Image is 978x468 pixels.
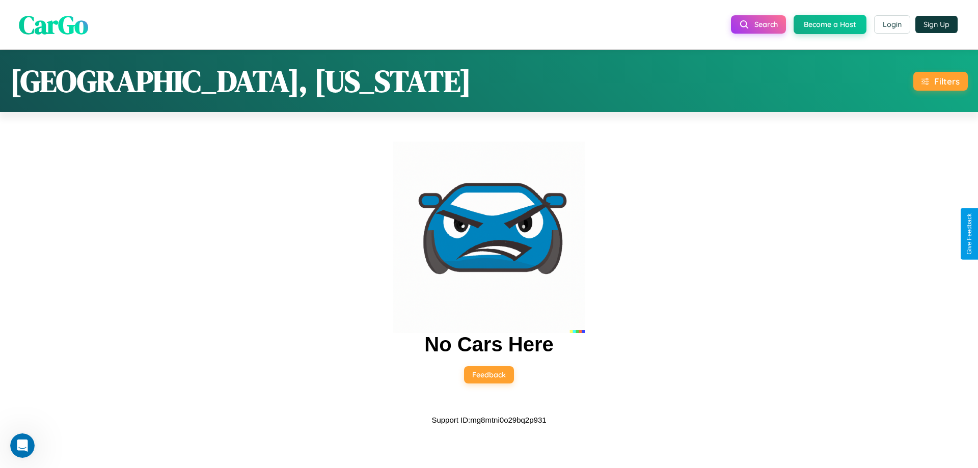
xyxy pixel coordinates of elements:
span: Search [754,20,778,29]
p: Support ID: mg8mtni0o29bq2p931 [431,413,546,427]
div: Filters [934,76,960,87]
h1: [GEOGRAPHIC_DATA], [US_STATE] [10,60,471,102]
button: Filters [913,72,968,91]
div: Give Feedback [966,213,973,255]
h2: No Cars Here [424,333,553,356]
button: Become a Host [794,15,866,34]
button: Search [731,15,786,34]
img: car [393,142,585,333]
iframe: Intercom live chat [10,433,35,458]
button: Feedback [464,366,514,383]
span: CarGo [19,7,88,42]
button: Login [874,15,910,34]
button: Sign Up [915,16,958,33]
